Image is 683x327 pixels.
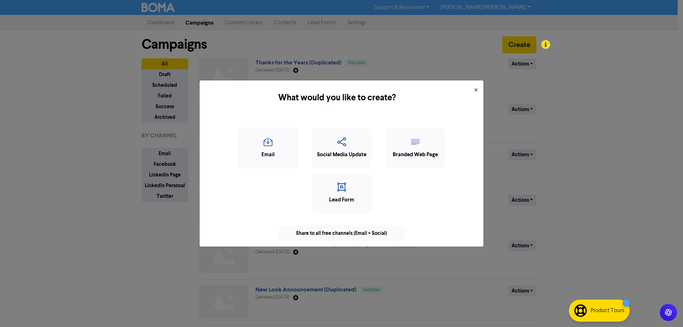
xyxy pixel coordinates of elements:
[647,293,683,327] iframe: Chat Widget
[316,151,367,159] div: Social Media Update
[316,196,367,204] div: Lead Form
[468,80,483,100] button: Close
[242,151,294,159] div: Email
[390,151,441,159] div: Branded Web Page
[205,91,468,104] h5: What would you like to create?
[279,226,404,241] div: Share to all free channels (Email + Social)
[474,85,478,96] span: ×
